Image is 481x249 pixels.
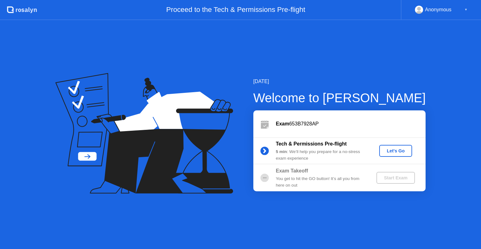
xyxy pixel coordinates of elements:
div: [DATE] [253,78,426,85]
div: Anonymous [425,6,452,14]
b: 5 min [276,149,287,154]
div: Start Exam [379,175,412,180]
div: : We’ll help you prepare for a no-stress exam experience [276,149,366,162]
b: Exam [276,121,289,126]
b: Exam Takeoff [276,168,308,173]
button: Start Exam [376,172,415,184]
button: Let's Go [379,145,412,157]
b: Tech & Permissions Pre-flight [276,141,347,146]
div: 653B7928AP [276,120,426,128]
div: ▼ [464,6,468,14]
div: You get to hit the GO button! It’s all you from here on out [276,176,366,188]
div: Welcome to [PERSON_NAME] [253,88,426,107]
div: Let's Go [382,148,410,153]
